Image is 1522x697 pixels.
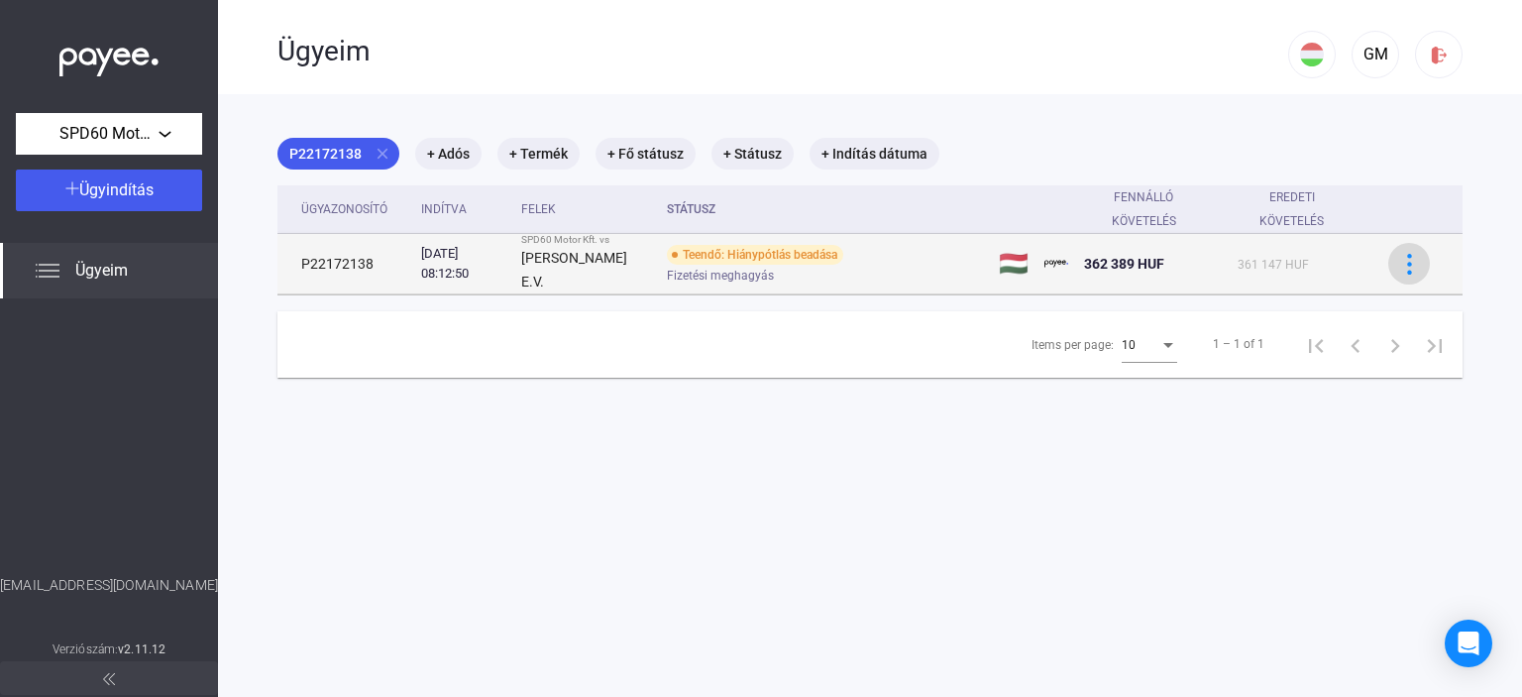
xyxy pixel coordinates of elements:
[497,138,580,170] mat-chip: + Termék
[301,197,387,221] div: Ügyazonosító
[103,673,115,685] img: arrow-double-left-grey.svg
[59,37,159,77] img: white-payee-white-dot.svg
[79,180,154,199] span: Ügyindítás
[1044,252,1068,276] img: payee-logo
[1336,324,1375,364] button: Previous page
[1399,254,1420,275] img: more-blue
[1300,43,1324,66] img: HU
[810,138,939,170] mat-chip: + Indítás dátuma
[521,234,650,246] div: SPD60 Motor Kft. vs
[415,138,482,170] mat-chip: + Adós
[1359,43,1392,66] div: GM
[301,197,405,221] div: Ügyazonosító
[521,197,556,221] div: Felek
[1238,258,1309,272] span: 361 147 HUF
[118,642,165,656] strong: v2.11.12
[421,197,505,221] div: Indítva
[1238,185,1363,233] div: Eredeti követelés
[991,234,1036,294] td: 🇭🇺
[1429,45,1450,65] img: logout-red
[667,245,843,265] div: Teendő: Hiánypótlás beadása
[1084,185,1204,233] div: Fennálló követelés
[1122,338,1136,352] span: 10
[277,138,399,170] mat-chip: P22172138
[1238,185,1346,233] div: Eredeti követelés
[59,122,159,146] span: SPD60 Motor Kft.
[659,185,991,234] th: Státusz
[1415,324,1455,364] button: Last page
[421,197,467,221] div: Indítva
[1084,256,1164,272] span: 362 389 HUF
[1415,31,1463,78] button: logout-red
[277,35,1288,68] div: Ügyeim
[16,170,202,211] button: Ügyindítás
[36,259,59,283] img: list.svg
[374,145,391,163] mat-icon: close
[1032,333,1114,357] div: Items per page:
[1352,31,1399,78] button: GM
[667,264,774,288] span: Fizetési meghagyás
[521,197,650,221] div: Felek
[1122,332,1177,356] mat-select: Items per page:
[75,259,128,283] span: Ügyeim
[711,138,794,170] mat-chip: + Státusz
[1296,324,1336,364] button: First page
[1445,620,1492,667] div: Open Intercom Messenger
[65,181,79,195] img: plus-white.svg
[1084,185,1222,233] div: Fennálló követelés
[277,234,413,294] td: P22172138
[1213,332,1264,356] div: 1 – 1 of 1
[596,138,696,170] mat-chip: + Fő státusz
[1288,31,1336,78] button: HU
[16,113,202,155] button: SPD60 Motor Kft.
[1388,243,1430,285] button: more-blue
[521,250,627,290] strong: [PERSON_NAME] E.V.
[1375,324,1415,364] button: Next page
[421,244,505,284] div: [DATE] 08:12:50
